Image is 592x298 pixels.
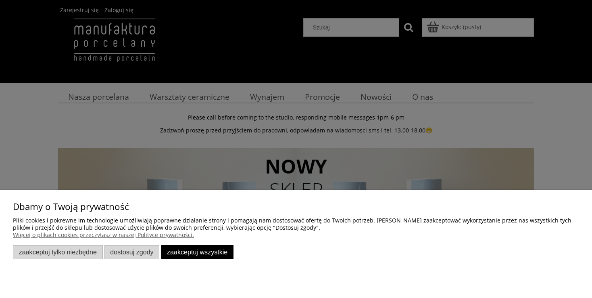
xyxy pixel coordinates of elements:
[13,245,103,259] button: Zaakceptuj tylko niezbędne
[104,245,160,259] button: Dostosuj zgody
[13,231,194,239] a: Więcej o plikach cookies przeczytasz w naszej Polityce prywatności.
[13,203,579,210] p: Dbamy o Twoją prywatność
[161,245,233,259] button: Zaakceptuj wszystkie
[13,217,579,231] p: Pliki cookies i pokrewne im technologie umożliwiają poprawne działanie strony i pomagają nam dost...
